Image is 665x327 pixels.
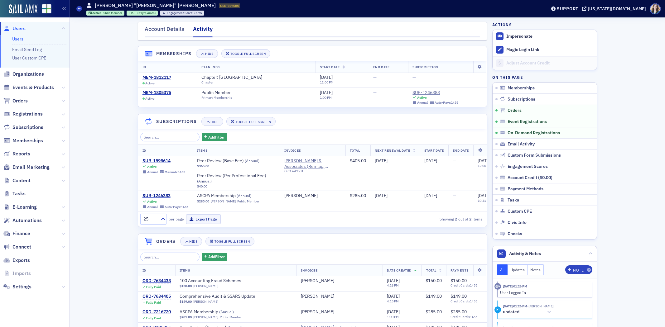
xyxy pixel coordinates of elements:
a: 100 Accounting Fraud Schemes [180,278,258,284]
span: [DATE] [478,158,490,163]
span: Subscriptions [508,97,535,102]
button: AddFilter [202,253,227,261]
span: Jim Powell [301,309,378,315]
span: Add Filter [208,254,225,259]
button: All [497,264,508,275]
span: USR-677085 [220,3,239,8]
button: Hide [201,117,223,126]
span: — [373,90,377,95]
span: $149.00 [451,293,467,299]
div: MEM-1812117 [142,75,171,80]
span: ( Annual ) [237,193,251,198]
button: [US_STATE][DOMAIN_NAME] [582,7,648,11]
div: Fully Paid [146,316,161,320]
span: Items [197,148,208,153]
span: ( Annual ) [197,178,212,183]
span: [DATE] [387,293,400,299]
span: Orders [508,108,522,113]
a: [PERSON_NAME] [301,278,334,284]
span: Active [145,97,155,101]
a: SUB-1246383 [142,193,188,199]
span: $285.00 [197,199,209,203]
a: Orders [3,97,28,104]
span: ( Annual ) [219,309,234,314]
div: Hide [210,120,219,124]
a: Imports [3,270,31,277]
div: Toggle Full Screen [236,120,271,124]
span: $150.00 [426,278,442,283]
span: Profile [650,3,661,14]
span: Memberships [12,137,43,144]
strong: 2 [468,216,473,222]
a: [PERSON_NAME] [193,315,218,319]
div: Engagement Score: 25.75 [160,11,204,16]
span: Total [350,148,360,153]
span: Exports [12,257,30,264]
div: Annual [417,101,428,105]
div: Activity [494,283,501,290]
span: Credit Card x1455 [451,315,482,319]
span: $40.00 [197,184,207,188]
span: Peer Review (Base Fee) [197,158,276,164]
div: Active [147,200,157,204]
a: [PERSON_NAME] & Associates (Remlap, [GEOGRAPHIC_DATA]) [284,158,341,169]
span: Custom CPE [508,209,532,214]
div: Auto-Pay x1455 [435,101,458,105]
div: ORD-7634405 [142,294,171,299]
span: Powell & Associates (Remlap, AL) [284,158,341,175]
span: $150.00 [180,284,192,288]
a: Active Public Member [89,11,123,15]
span: Credit Card x1455 [451,283,482,287]
div: Active: Active: Public Member [86,11,125,16]
a: [PERSON_NAME] [193,300,218,304]
span: Users [12,25,26,32]
time: 9/26/2025 01:26 PM [503,304,527,308]
span: — [412,74,416,80]
span: Subscription [412,65,438,69]
a: [PERSON_NAME] [193,284,218,288]
h1: [PERSON_NAME] "[PERSON_NAME]" [PERSON_NAME] [95,2,216,9]
a: [PERSON_NAME] [301,294,334,299]
button: Hide [180,237,202,246]
h4: On this page [492,74,597,80]
span: $285.00 [180,315,192,319]
span: Invoicee [301,268,317,272]
h5: updated [503,309,519,315]
div: Primary Membership [201,96,236,100]
span: Automations [12,217,42,224]
button: Toggle Full Screen [226,117,276,126]
span: Events & Products [12,84,54,91]
span: $0.00 [540,175,551,180]
div: Active [417,96,427,100]
a: Automations [3,217,42,224]
span: Memberships [508,85,535,91]
button: AddFilter [202,133,227,141]
a: Connect [3,244,31,250]
a: Chapter: [GEOGRAPHIC_DATA] [201,75,268,80]
a: [PERSON_NAME] [211,199,236,203]
div: Hide [205,52,213,55]
div: Annual [147,205,158,209]
span: Powell & Associates (Remlap, AL) [284,158,341,169]
time: 1:00 PM [387,315,399,319]
div: Toggle Full Screen [214,240,250,243]
span: — [453,158,456,163]
span: ID [142,268,146,272]
div: 1974-05-08 00:00:00 [127,11,158,16]
a: Organizations [3,71,44,78]
div: Public Member [237,199,259,203]
time: 9/26/2025 01:26 PM [503,284,527,288]
span: Email Marketing [12,164,50,171]
a: Email Marketing [3,164,50,171]
span: [DATE] [424,158,437,163]
a: ASCPA Membership (Annual) [180,309,258,315]
time: 12:00 PM [478,163,491,168]
div: Public Member [220,315,242,319]
div: Account Credit ( ) [508,175,552,181]
span: Connect [12,244,31,250]
a: Finance [3,230,30,237]
div: Note [573,268,584,272]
